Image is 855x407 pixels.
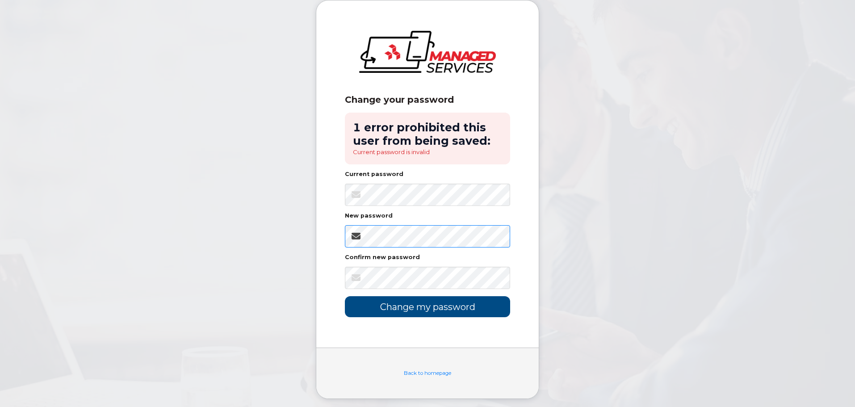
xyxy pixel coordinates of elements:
[353,148,502,156] li: Current password is invalid
[345,94,510,105] div: Change your password
[345,213,393,219] label: New password
[359,31,496,73] img: logo-large.png
[404,370,451,376] a: Back to homepage
[345,296,510,317] input: Change my password
[345,172,403,177] label: Current password
[353,121,502,148] h2: 1 error prohibited this user from being saved:
[345,255,420,260] label: Confirm new password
